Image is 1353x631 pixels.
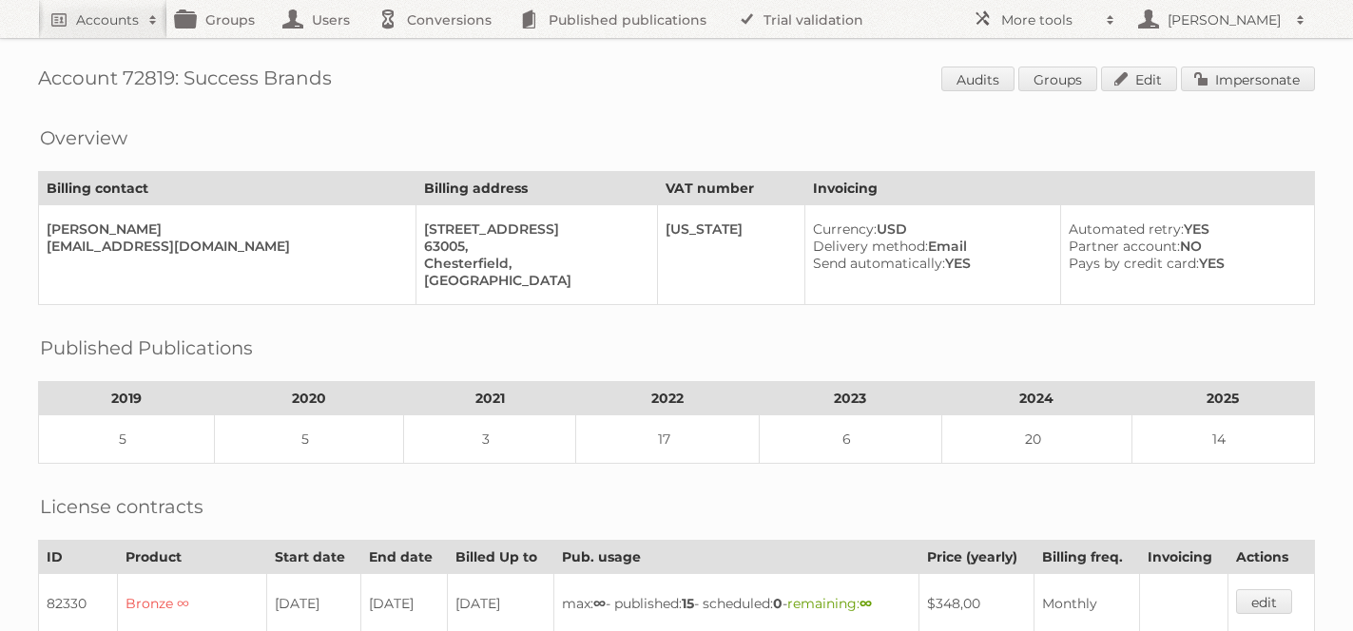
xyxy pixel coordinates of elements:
[759,382,941,415] th: 2023
[813,220,877,238] span: Currency:
[404,382,576,415] th: 2021
[1069,220,1299,238] div: YES
[39,415,215,464] td: 5
[47,238,400,255] div: [EMAIL_ADDRESS][DOMAIN_NAME]
[404,415,576,464] td: 3
[424,220,642,238] div: [STREET_ADDRESS]
[918,541,1034,574] th: Price (yearly)
[759,415,941,464] td: 6
[941,382,1131,415] th: 2024
[813,255,1046,272] div: YES
[40,492,203,521] h2: License contracts
[1034,541,1140,574] th: Billing freq.
[40,334,253,362] h2: Published Publications
[1069,238,1180,255] span: Partner account:
[38,67,1315,95] h1: Account 72819: Success Brands
[1236,589,1292,614] a: edit
[576,382,759,415] th: 2022
[39,382,215,415] th: 2019
[448,541,554,574] th: Billed Up to
[1001,10,1096,29] h2: More tools
[773,595,783,612] strong: 0
[804,172,1314,205] th: Invoicing
[657,172,804,205] th: VAT number
[813,238,928,255] span: Delivery method:
[657,205,804,305] td: [US_STATE]
[1018,67,1097,91] a: Groups
[424,238,642,255] div: 63005,
[47,220,400,238] div: [PERSON_NAME]
[40,124,127,152] h2: Overview
[1163,10,1286,29] h2: [PERSON_NAME]
[554,541,919,574] th: Pub. usage
[813,255,945,272] span: Send automatically:
[267,541,361,574] th: Start date
[1069,255,1299,272] div: YES
[39,541,118,574] th: ID
[941,415,1131,464] td: 20
[416,172,657,205] th: Billing address
[1181,67,1315,91] a: Impersonate
[1227,541,1314,574] th: Actions
[1131,382,1314,415] th: 2025
[117,541,267,574] th: Product
[214,382,404,415] th: 2020
[593,595,606,612] strong: ∞
[576,415,759,464] td: 17
[1069,238,1299,255] div: NO
[361,541,448,574] th: End date
[682,595,694,612] strong: 15
[214,415,404,464] td: 5
[813,238,1046,255] div: Email
[860,595,872,612] strong: ∞
[76,10,139,29] h2: Accounts
[941,67,1015,91] a: Audits
[1069,255,1199,272] span: Pays by credit card:
[1131,415,1314,464] td: 14
[1140,541,1227,574] th: Invoicing
[787,595,872,612] span: remaining:
[424,255,642,272] div: Chesterfield,
[1101,67,1177,91] a: Edit
[813,220,1046,238] div: USD
[424,272,642,289] div: [GEOGRAPHIC_DATA]
[39,172,416,205] th: Billing contact
[1069,220,1184,238] span: Automated retry:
